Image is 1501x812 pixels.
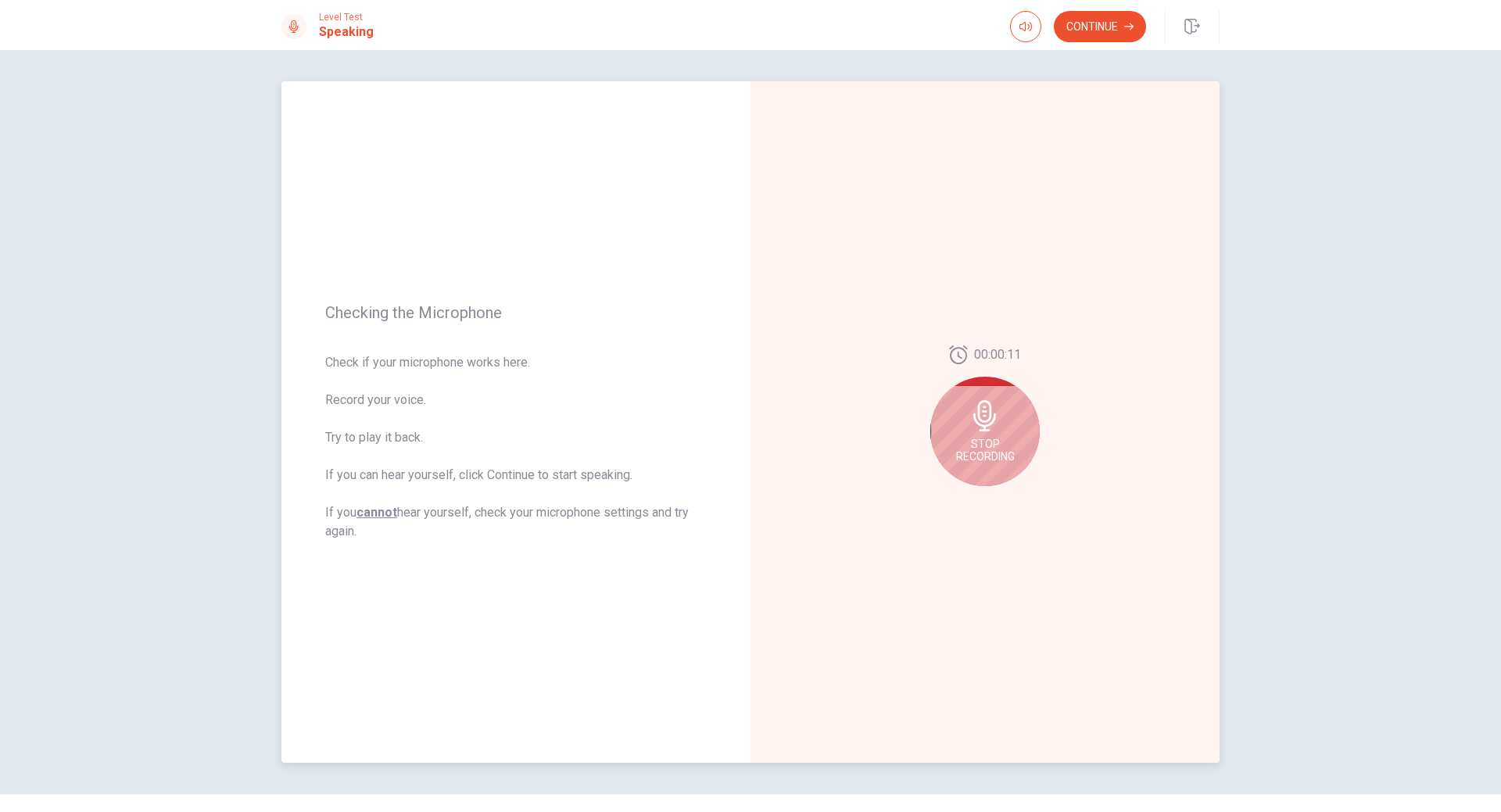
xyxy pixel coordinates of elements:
[974,345,1021,364] span: 00:00:11
[325,353,707,541] span: Check if your microphone works here. Record your voice. Try to play it back. If you can hear your...
[319,23,374,41] h1: Speaking
[1054,11,1146,42] button: Continue
[325,303,707,322] span: Checking the Microphone
[956,438,1015,463] span: Stop Recording
[356,505,397,520] u: cannot
[319,12,374,23] span: Level Test
[930,377,1040,486] div: Stop Recording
